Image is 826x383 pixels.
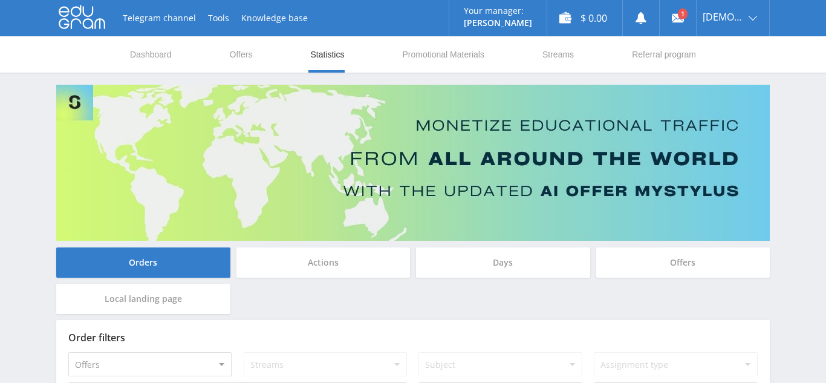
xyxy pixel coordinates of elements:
span: [DEMOGRAPHIC_DATA] [703,12,745,22]
div: Actions [236,247,411,278]
div: Offers [596,247,770,278]
div: Orders [56,247,230,278]
img: Banner [56,85,770,241]
a: Offers [229,36,254,73]
div: Days [416,247,590,278]
a: Streams [541,36,575,73]
a: Promotional Materials [402,36,486,73]
a: Statistics [309,36,345,73]
div: Order filters [68,332,758,343]
a: Dashboard [129,36,173,73]
p: [PERSON_NAME] [464,18,532,28]
div: Local landing page [56,284,230,314]
p: Your manager: [464,6,532,16]
a: Referral program [631,36,697,73]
